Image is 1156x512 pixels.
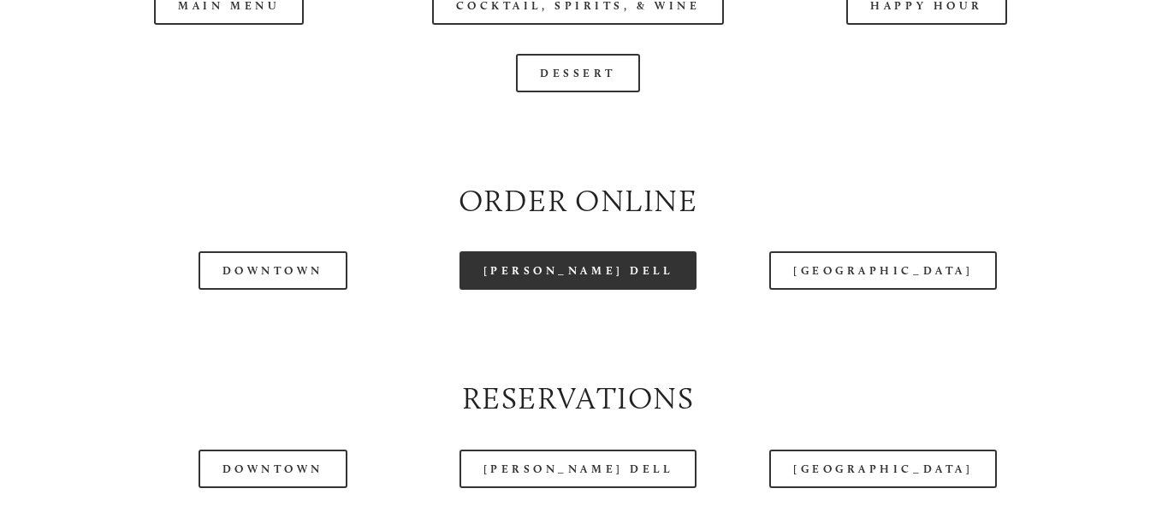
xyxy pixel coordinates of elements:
a: [PERSON_NAME] Dell [459,450,697,488]
a: Downtown [199,251,347,290]
h2: Reservations [69,377,1087,420]
a: [GEOGRAPHIC_DATA] [769,251,997,290]
h2: Order Online [69,179,1087,222]
a: Downtown [199,450,347,488]
a: [GEOGRAPHIC_DATA] [769,450,997,488]
a: [PERSON_NAME] Dell [459,251,697,290]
